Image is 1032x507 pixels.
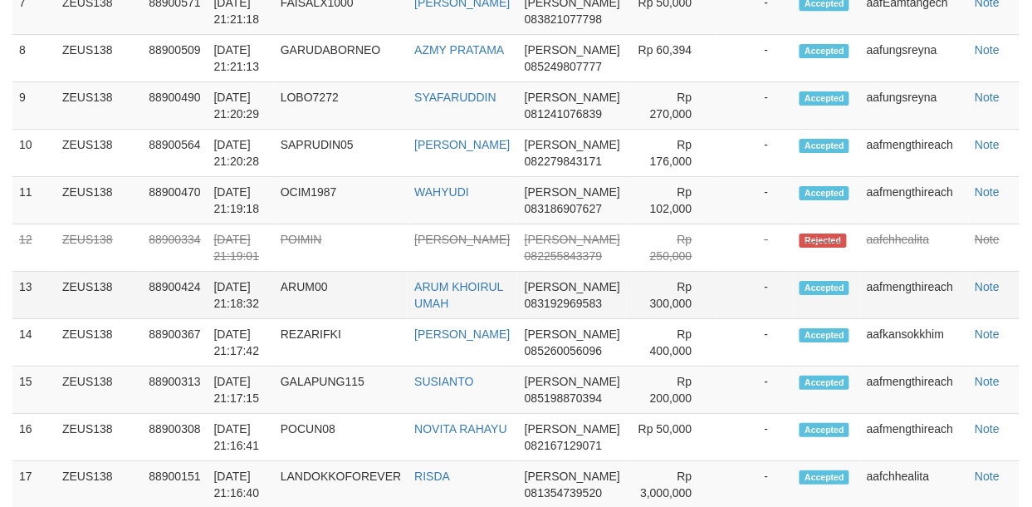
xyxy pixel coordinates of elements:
[717,319,794,367] td: -
[860,319,968,367] td: aafkansokkhim
[525,249,602,263] span: Copy 082255843379 to clipboard
[208,35,274,82] td: [DATE] 21:21:13
[12,82,56,130] td: 9
[525,185,620,199] span: [PERSON_NAME]
[274,177,408,224] td: OCIM1987
[142,224,207,272] td: 88900334
[525,155,602,168] span: Copy 082279843171 to clipboard
[717,224,794,272] td: -
[274,130,408,177] td: SAPRUDIN05
[860,272,968,319] td: aafmengthireach
[525,375,620,388] span: [PERSON_NAME]
[142,319,207,367] td: 88900367
[627,414,717,461] td: Rp 50,000
[142,272,207,319] td: 88900424
[12,319,56,367] td: 14
[414,185,469,199] a: WAHYUDI
[860,130,968,177] td: aafmengthireach
[525,297,602,310] span: Copy 083192969583 to clipboard
[627,367,717,414] td: Rp 200,000
[12,35,56,82] td: 8
[860,177,968,224] td: aafmengthireach
[414,327,510,341] a: [PERSON_NAME]
[800,44,849,58] span: Accepted
[525,280,620,293] span: [PERSON_NAME]
[627,272,717,319] td: Rp 300,000
[274,414,408,461] td: POCUN08
[525,107,602,121] span: Copy 081241076839 to clipboard
[627,35,717,82] td: Rp 60,394
[976,138,1000,151] a: Note
[525,91,620,104] span: [PERSON_NAME]
[525,327,620,341] span: [PERSON_NAME]
[525,43,620,57] span: [PERSON_NAME]
[142,35,207,82] td: 88900509
[976,375,1000,388] a: Note
[414,91,496,104] a: SYAFARUDDIN
[860,414,968,461] td: aafmengthireach
[860,367,968,414] td: aafmengthireach
[976,422,1000,436] a: Note
[142,130,207,177] td: 88900564
[208,414,274,461] td: [DATE] 21:16:41
[208,272,274,319] td: [DATE] 21:18:32
[717,414,794,461] td: -
[274,272,408,319] td: ARUM00
[800,470,849,485] span: Accepted
[208,177,274,224] td: [DATE] 21:19:18
[976,233,1000,246] a: Note
[56,177,142,224] td: ZEUS138
[56,272,142,319] td: ZEUS138
[414,470,450,483] a: RISDA
[274,35,408,82] td: GARUDABORNEO
[525,12,602,26] span: Copy 083821077798 to clipboard
[717,272,794,319] td: -
[525,391,602,405] span: Copy 085198870394 to clipboard
[976,185,1000,199] a: Note
[56,319,142,367] td: ZEUS138
[56,224,142,272] td: ZEUS138
[800,234,846,248] span: Rejected
[717,130,794,177] td: -
[12,414,56,461] td: 16
[525,470,620,483] span: [PERSON_NAME]
[525,202,602,215] span: Copy 083186907627 to clipboard
[800,139,849,153] span: Accepted
[525,233,620,246] span: [PERSON_NAME]
[525,486,602,500] span: Copy 081354739520 to clipboard
[414,43,504,57] a: AZMY PRATAMA
[860,35,968,82] td: aafungsreyna
[800,91,849,106] span: Accepted
[142,414,207,461] td: 88900308
[627,82,717,130] td: Rp 270,000
[56,414,142,461] td: ZEUS138
[414,280,503,310] a: ARUM KHOIRUL UMAH
[12,367,56,414] td: 15
[717,367,794,414] td: -
[208,367,274,414] td: [DATE] 21:17:15
[142,82,207,130] td: 88900490
[860,224,968,272] td: aafchhealita
[56,82,142,130] td: ZEUS138
[800,186,849,200] span: Accepted
[976,91,1000,104] a: Note
[414,375,473,388] a: SUSIANTO
[56,367,142,414] td: ZEUS138
[525,439,602,452] span: Copy 082167129071 to clipboard
[717,82,794,130] td: -
[208,319,274,367] td: [DATE] 21:17:42
[860,82,968,130] td: aafungsreyna
[12,224,56,272] td: 12
[56,130,142,177] td: ZEUS138
[142,177,207,224] td: 88900470
[525,60,602,73] span: Copy 085249807777 to clipboard
[12,177,56,224] td: 11
[525,344,602,357] span: Copy 085260056096 to clipboard
[142,367,207,414] td: 88900313
[717,35,794,82] td: -
[800,423,849,437] span: Accepted
[800,376,849,390] span: Accepted
[525,422,620,436] span: [PERSON_NAME]
[976,470,1000,483] a: Note
[800,281,849,295] span: Accepted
